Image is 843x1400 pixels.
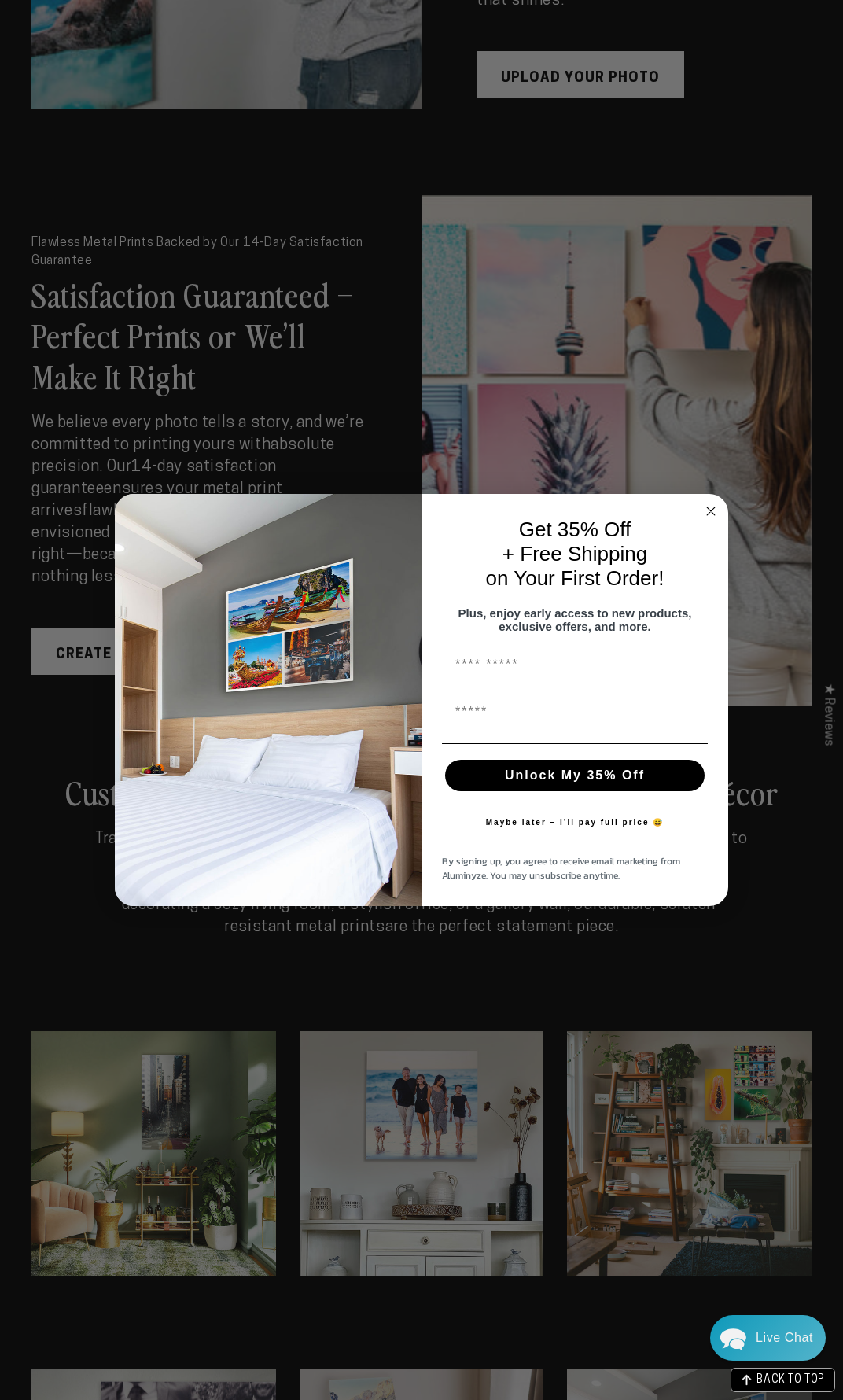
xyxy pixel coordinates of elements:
[442,854,680,882] span: By signing up, you agree to receive email marketing from Aluminyze. You may unsubscribe anytime.
[458,606,692,633] span: Plus, enjoy early access to new products, exclusive offers, and more.
[502,542,647,566] span: + Free Shipping
[756,1375,825,1386] span: BACK TO TOP
[710,1315,826,1361] div: Chat widget toggle
[442,743,708,744] img: underline
[756,1315,813,1361] div: Contact Us Directly
[701,502,720,521] button: Close dialog
[478,807,672,838] button: Maybe later – I’ll pay full price 😅
[519,518,631,541] span: Get 35% Off
[486,566,664,590] span: on Your First Order!
[115,494,421,906] img: 728e4f65-7e6c-44e2-b7d1-0292a396982f.jpeg
[445,760,705,791] button: Unlock My 35% Off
